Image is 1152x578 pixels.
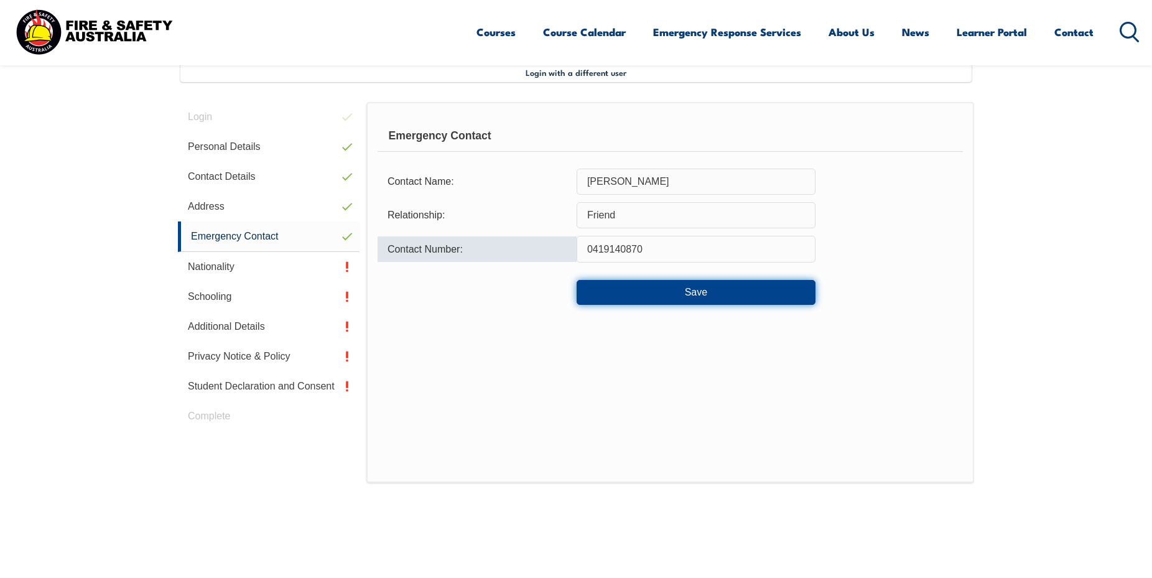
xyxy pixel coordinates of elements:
a: About Us [829,16,875,49]
a: Courses [476,16,516,49]
a: Privacy Notice & Policy [178,342,360,371]
a: Emergency Response Services [653,16,801,49]
a: Contact [1054,16,1094,49]
a: Learner Portal [957,16,1027,49]
a: Emergency Contact [178,221,360,252]
div: Emergency Contact [378,121,963,152]
a: News [902,16,929,49]
a: Nationality [178,252,360,282]
div: Relationship: [378,203,577,227]
a: Schooling [178,282,360,312]
a: Personal Details [178,132,360,162]
div: Contact Name: [378,170,577,193]
a: Course Calendar [543,16,626,49]
a: Student Declaration and Consent [178,371,360,401]
button: Save [577,280,815,305]
a: Address [178,192,360,221]
a: Contact Details [178,162,360,192]
a: Additional Details [178,312,360,342]
div: Contact Number: [378,236,577,261]
span: Login with a different user [526,67,626,77]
